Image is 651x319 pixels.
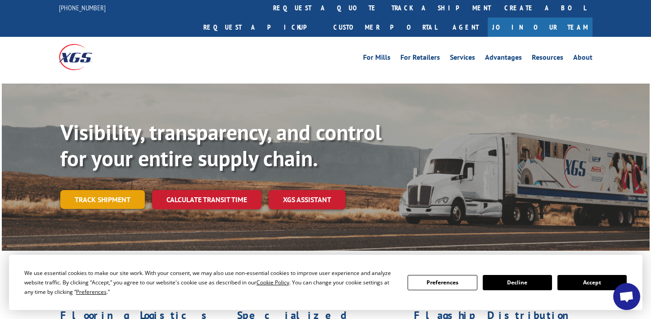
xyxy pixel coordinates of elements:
a: Request a pickup [197,18,327,37]
a: [PHONE_NUMBER] [59,3,106,12]
span: Cookie Policy [256,279,289,286]
span: Preferences [76,288,107,296]
a: Calculate transit time [152,190,261,209]
a: Join Our Team [488,18,593,37]
a: Customer Portal [327,18,444,37]
a: Services [450,54,475,64]
div: Open chat [613,283,640,310]
b: Visibility, transparency, and control for your entire supply chain. [60,118,382,172]
a: XGS ASSISTANT [269,190,346,209]
button: Preferences [408,275,477,290]
a: Resources [532,54,563,64]
a: Agent [444,18,488,37]
a: About [573,54,593,64]
a: For Mills [363,54,391,64]
div: Cookie Consent Prompt [9,255,642,310]
a: Track shipment [60,190,145,209]
div: We use essential cookies to make our site work. With your consent, we may also use non-essential ... [24,268,397,297]
a: Advantages [485,54,522,64]
button: Decline [483,275,552,290]
a: For Retailers [400,54,440,64]
button: Accept [557,275,627,290]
